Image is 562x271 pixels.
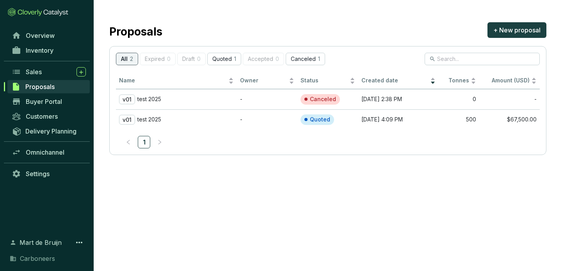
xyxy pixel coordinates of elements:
a: Settings [8,167,90,180]
span: Owner [240,77,287,84]
a: Inventory [8,44,90,57]
td: 500 [439,109,479,130]
button: right [153,136,166,148]
th: Tonnes [439,73,479,89]
span: Omnichannel [26,148,64,156]
span: right [157,139,162,145]
td: [DATE] 2:38 PM [358,89,439,109]
span: + New proposal [493,25,541,35]
li: Next Page [153,136,166,148]
span: Status [301,77,348,84]
span: Mart de Bruijn [20,238,62,247]
a: 1 [138,136,150,148]
p: Quoted [310,116,330,123]
p: test 2025 [137,96,161,103]
span: Sales [26,68,42,76]
span: Proposals [25,83,55,91]
a: Customers [8,110,90,123]
span: Delivery Planning [25,127,76,135]
span: Created date [361,77,429,84]
p: 1 [318,56,320,62]
a: Omnichannel [8,146,90,159]
span: Buyer Portal [26,98,62,105]
th: Status [297,73,358,89]
th: Owner [237,73,297,89]
td: [DATE] 4:09 PM [358,109,439,130]
li: Previous Page [122,136,135,148]
a: Buyer Portal [8,95,90,108]
span: left [126,139,131,145]
input: Search... [437,55,528,63]
td: - [237,89,297,109]
button: Canceled1 [286,53,325,65]
td: $67,500.00 [479,109,540,130]
p: Canceled [291,56,316,62]
span: Amount (USD) [492,77,530,84]
p: 1 [234,56,236,62]
a: Proposals [7,80,90,93]
p: All [121,56,128,62]
p: Quoted [212,56,232,62]
span: Tonnes [442,77,469,84]
td: - [479,89,540,109]
span: Customers [26,112,58,120]
span: Name [119,77,227,84]
button: All2 [116,53,138,65]
p: v01 [119,94,135,104]
p: test 2025 [137,116,161,123]
span: Settings [26,170,50,178]
a: Overview [8,29,90,42]
th: Name [116,73,237,89]
p: v01 [119,115,135,125]
span: Carboneers [20,254,55,263]
p: Canceled [310,96,336,103]
a: Sales [8,65,90,78]
span: Inventory [26,46,53,54]
td: 0 [439,89,479,109]
button: left [122,136,135,148]
h2: Proposals [109,23,162,40]
a: Delivery Planning [8,125,90,137]
th: Created date [358,73,439,89]
p: 2 [130,56,133,62]
button: Quoted1 [207,53,241,65]
td: - [237,109,297,130]
button: + New proposal [487,22,546,38]
span: Overview [26,32,55,39]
